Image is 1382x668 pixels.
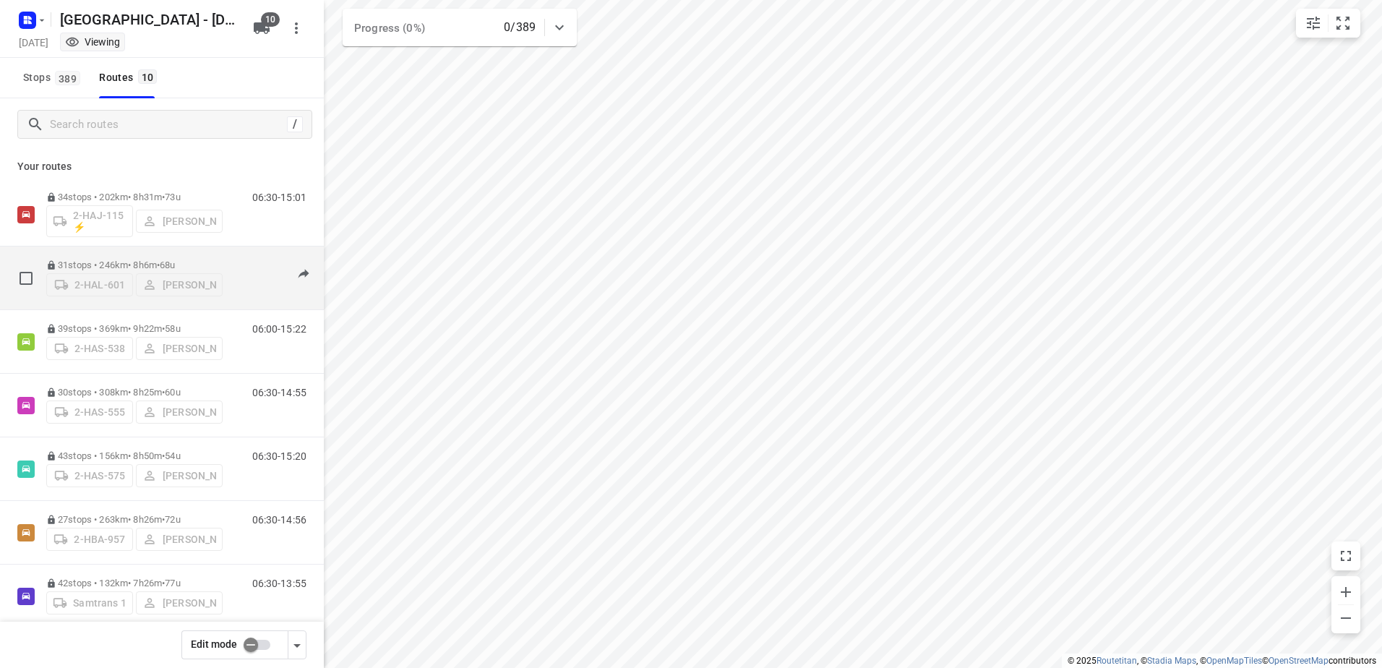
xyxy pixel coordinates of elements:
[162,323,165,334] span: •
[289,260,318,288] button: Send to driver
[252,323,306,335] p: 06:00-15:22
[504,19,536,36] p: 0/389
[46,323,223,334] p: 39 stops • 369km • 9h22m
[55,71,80,85] span: 389
[46,260,223,270] p: 31 stops • 246km • 8h6m
[46,578,223,588] p: 42 stops • 132km • 7h26m
[1269,656,1329,666] a: OpenStreetMap
[46,450,223,461] p: 43 stops • 156km • 8h50m
[282,14,311,43] button: More
[162,192,165,202] span: •
[252,192,306,203] p: 06:30-15:01
[162,450,165,461] span: •
[138,69,158,84] span: 10
[23,69,85,87] span: Stops
[165,578,180,588] span: 77u
[46,387,223,398] p: 30 stops • 308km • 8h25m
[160,260,175,270] span: 68u
[12,264,40,293] span: Select
[46,514,223,525] p: 27 stops • 263km • 8h26m
[165,323,180,334] span: 58u
[1296,9,1360,38] div: small contained button group
[46,192,223,202] p: 34 stops • 202km • 8h31m
[162,578,165,588] span: •
[165,192,180,202] span: 73u
[252,578,306,589] p: 06:30-13:55
[162,514,165,525] span: •
[1068,656,1376,666] li: © 2025 , © , © © contributors
[288,635,306,654] div: Driver app settings
[252,514,306,526] p: 06:30-14:56
[191,638,237,650] span: Edit mode
[1329,9,1357,38] button: Fit zoom
[17,159,306,174] p: Your routes
[247,14,276,43] button: 10
[99,69,161,87] div: Routes
[287,116,303,132] div: /
[165,514,180,525] span: 72u
[165,387,180,398] span: 60u
[165,450,180,461] span: 54u
[261,12,280,27] span: 10
[65,35,120,49] div: You are currently in view mode. To make any changes, go to edit project.
[343,9,577,46] div: Progress (0%)0/389
[162,387,165,398] span: •
[1147,656,1196,666] a: Stadia Maps
[252,450,306,462] p: 06:30-15:20
[1096,656,1137,666] a: Routetitan
[157,260,160,270] span: •
[50,114,287,136] input: Search routes
[354,22,425,35] span: Progress (0%)
[1299,9,1328,38] button: Map settings
[1206,656,1262,666] a: OpenMapTiles
[252,387,306,398] p: 06:30-14:55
